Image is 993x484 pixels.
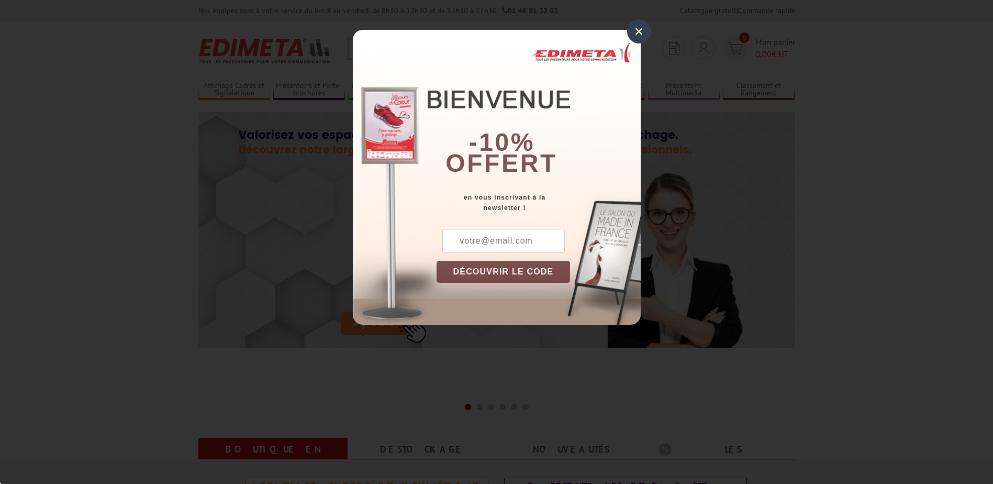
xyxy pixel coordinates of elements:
[437,192,641,213] div: en vous inscrivant à la newsletter !
[442,229,565,253] input: votre@email.com
[627,19,651,43] div: ×
[437,261,571,283] button: DÉCOUVRIR LE CODE
[445,149,557,177] font: offert
[469,128,535,156] b: -10%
